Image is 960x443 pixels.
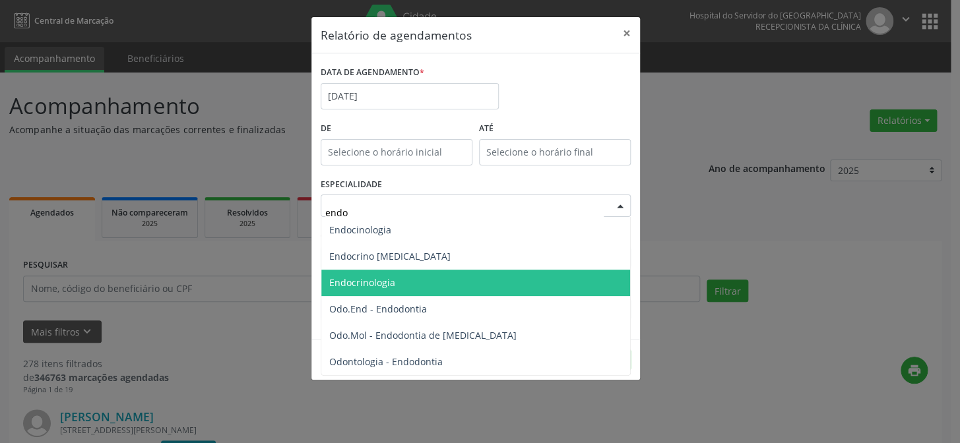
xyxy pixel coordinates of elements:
[329,250,451,262] span: Endocrino [MEDICAL_DATA]
[329,276,395,289] span: Endocrinologia
[329,303,427,315] span: Odo.End - Endodontia
[321,63,424,83] label: DATA DE AGENDAMENTO
[321,119,472,139] label: De
[479,119,631,139] label: ATÉ
[479,139,631,165] input: Selecione o horário final
[325,199,604,225] input: Seleciona uma especialidade
[321,26,472,44] h5: Relatório de agendamentos
[329,355,443,368] span: Odontologia - Endodontia
[329,329,517,341] span: Odo.Mol - Endodontia de [MEDICAL_DATA]
[329,223,391,236] span: Endocinologia
[321,83,499,109] input: Selecione uma data ou intervalo
[614,17,640,49] button: Close
[321,175,382,195] label: ESPECIALIDADE
[321,139,472,165] input: Selecione o horário inicial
